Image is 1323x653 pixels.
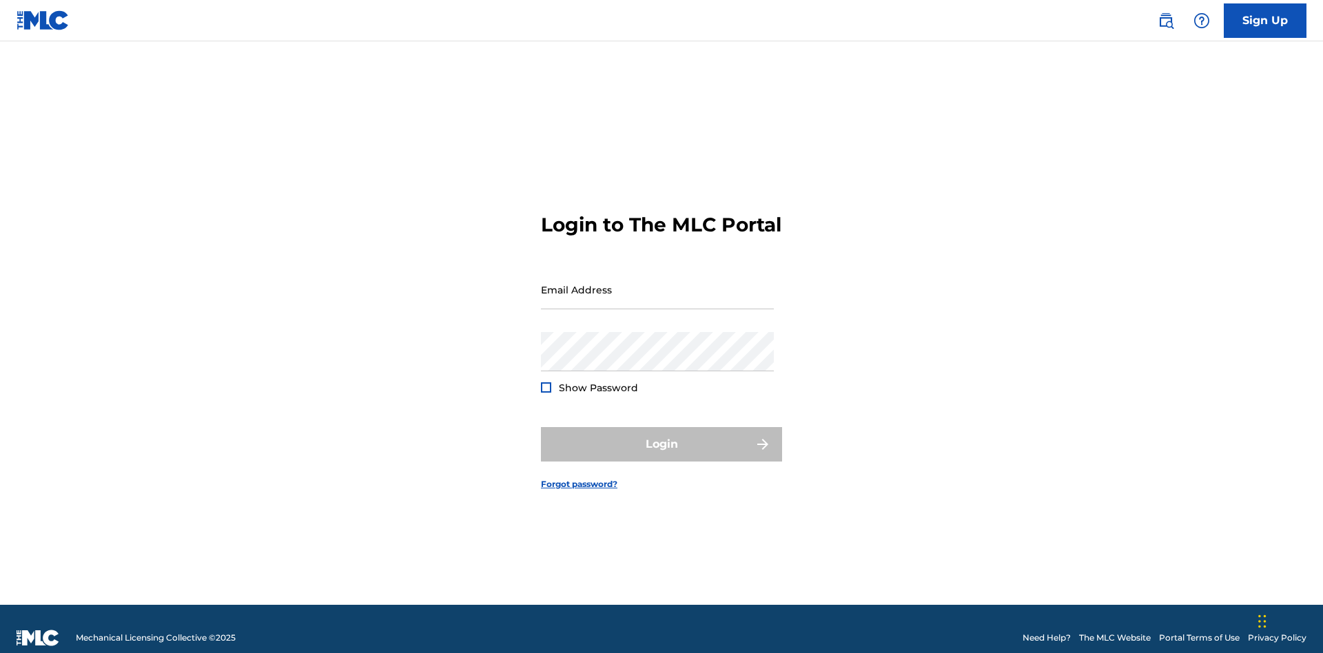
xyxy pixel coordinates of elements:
[1152,7,1180,34] a: Public Search
[541,478,617,490] a: Forgot password?
[1158,12,1174,29] img: search
[559,382,638,394] span: Show Password
[1248,632,1306,644] a: Privacy Policy
[1188,7,1216,34] div: Help
[1254,587,1323,653] iframe: Chat Widget
[1159,632,1240,644] a: Portal Terms of Use
[76,632,236,644] span: Mechanical Licensing Collective © 2025
[1023,632,1071,644] a: Need Help?
[1193,12,1210,29] img: help
[541,213,781,237] h3: Login to The MLC Portal
[1079,632,1151,644] a: The MLC Website
[17,630,59,646] img: logo
[1258,601,1266,642] div: Drag
[1224,3,1306,38] a: Sign Up
[17,10,70,30] img: MLC Logo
